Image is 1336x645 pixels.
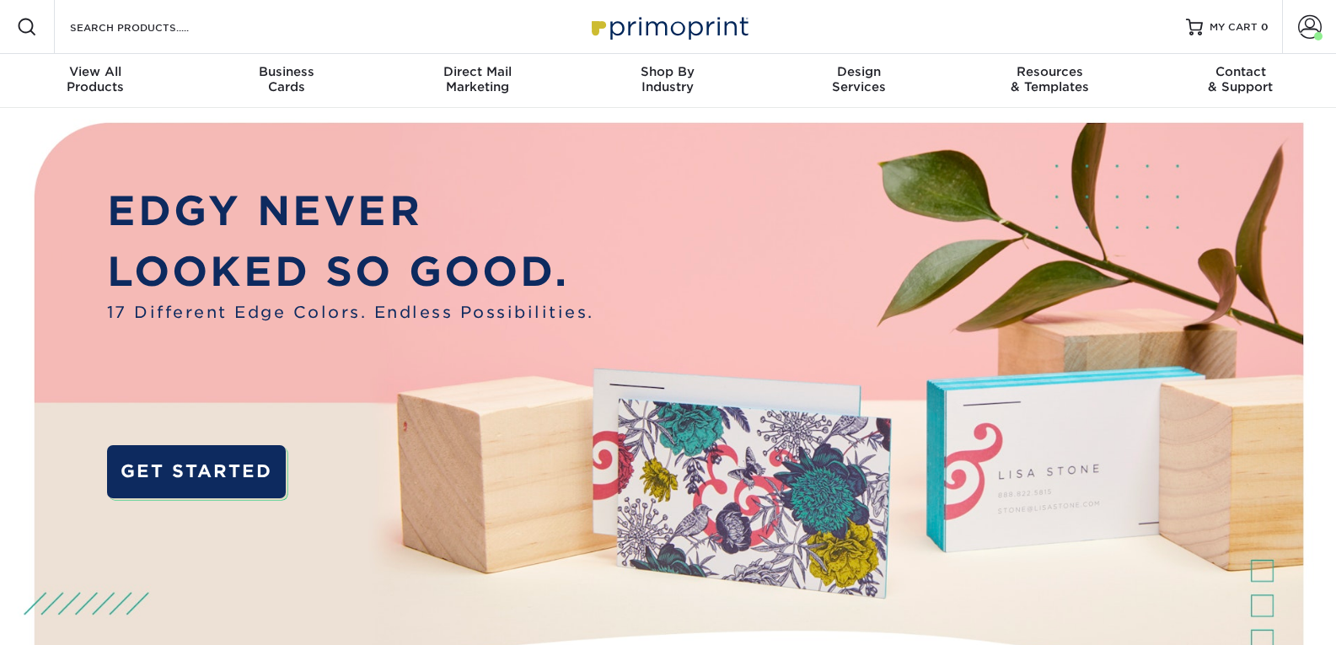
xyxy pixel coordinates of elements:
img: Primoprint [584,8,753,45]
input: SEARCH PRODUCTS..... [68,17,233,37]
a: DesignServices [764,54,954,108]
a: GET STARTED [107,445,286,498]
span: Contact [1146,64,1336,79]
a: BusinessCards [190,54,381,108]
p: EDGY NEVER [107,180,594,240]
a: Shop ByIndustry [572,54,763,108]
span: 0 [1261,21,1269,33]
span: Shop By [572,64,763,79]
a: Resources& Templates [954,54,1145,108]
div: & Templates [954,64,1145,94]
p: LOOKED SO GOOD. [107,241,594,301]
span: Business [190,64,381,79]
div: & Support [1146,64,1336,94]
a: Direct MailMarketing [382,54,572,108]
span: 17 Different Edge Colors. Endless Possibilities. [107,301,594,325]
span: Direct Mail [382,64,572,79]
div: Industry [572,64,763,94]
div: Services [764,64,954,94]
span: MY CART [1210,20,1258,35]
span: Resources [954,64,1145,79]
span: Design [764,64,954,79]
div: Marketing [382,64,572,94]
a: Contact& Support [1146,54,1336,108]
div: Cards [190,64,381,94]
